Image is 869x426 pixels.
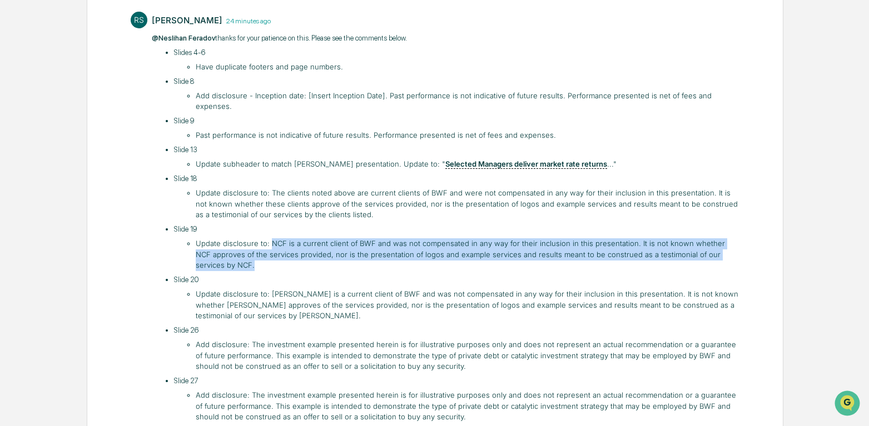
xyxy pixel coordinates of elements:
[196,188,739,220] li: Update disclosure to: The clients noted above are current clients of BWF and were not compensated...
[38,96,141,105] div: We're available if you need us!
[196,91,739,112] li: Add disclosure - Inception date: [Insert Inception Date]. Past performance is not indicative of f...
[196,289,739,322] li: Update disclosure to: [PERSON_NAME] is a current client of BWF and was not compensated in any way...
[833,389,863,419] iframe: Open customer support
[174,116,739,127] p: Slide 9
[222,16,271,25] time: Tuesday, September 30, 2025 at 11:23:58 AM EDT
[152,33,739,44] p: thanks for your patience​ on this. Please see the comments below.
[196,130,739,141] li: Past performance is not indicative of future results. Performance presented is net of fees and ex...
[7,136,76,156] a: 🖐️Preclearance
[11,85,31,105] img: 1746055101610-c473b297-6a78-478c-a979-82029cc54cd1
[174,224,739,235] p: Slide 19
[445,159,607,169] u: Selected Managers deliver market rate returns
[196,62,739,73] li: Have duplicate footers and page numbers.
[7,157,75,177] a: 🔎Data Lookup
[196,238,739,271] li: Update disclosure to: NCF is a current client of BWF and was not compensated in any way for their...
[189,88,202,102] button: Start new chat
[111,188,135,197] span: Pylon
[174,375,739,387] p: Slide 27
[81,141,90,150] div: 🗄️
[196,339,739,372] li: Add disclosure: The investment example presented herein is for illustrative purposes only and doe...
[174,274,739,285] p: Slide 20
[131,12,147,28] div: RS
[22,140,72,151] span: Preclearance
[174,325,739,336] p: Slide 26
[196,390,739,423] li: Add disclosure: The investment example presented herein is for illustrative purposes only and doe...
[174,144,739,156] p: Slide 13
[38,85,182,96] div: Start new chat
[196,159,739,170] li: Update subheader to match [PERSON_NAME] presentation. Update to: " ..."
[11,23,202,41] p: How can we help?
[11,141,20,150] div: 🖐️
[152,15,222,26] div: [PERSON_NAME]
[174,76,739,87] p: Slide 8
[174,173,739,184] p: Slide 18
[152,34,215,42] span: @Neslihan Feradov
[78,188,135,197] a: Powered byPylon
[174,47,739,58] p: Slides 4-6
[76,136,142,156] a: 🗄️Attestations
[22,161,70,172] span: Data Lookup
[11,162,20,171] div: 🔎
[92,140,138,151] span: Attestations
